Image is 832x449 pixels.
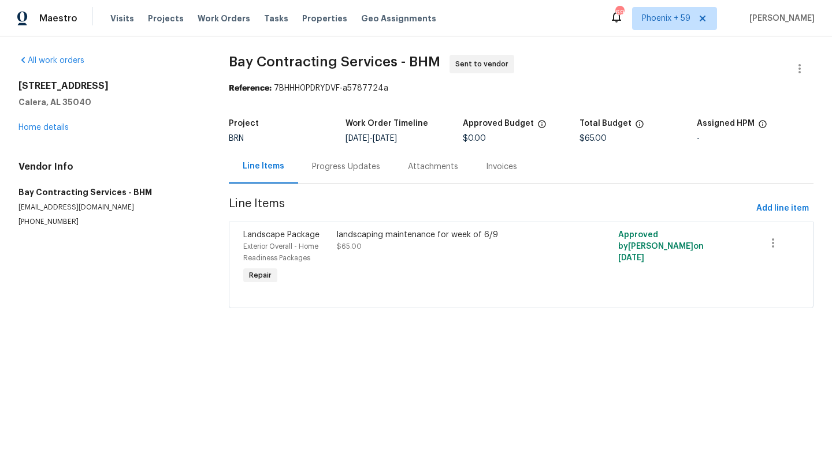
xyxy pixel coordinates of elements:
p: [PHONE_NUMBER] [18,217,201,227]
div: landscaping maintenance for week of 6/9 [337,229,564,241]
span: Repair [244,270,276,281]
span: Maestro [39,13,77,24]
span: BRN [229,134,244,143]
span: Tasks [264,14,288,23]
h5: Bay Contracting Services - BHM [18,186,201,198]
span: Bay Contracting Services - BHM [229,55,440,69]
a: Home details [18,124,69,132]
span: $0.00 [463,134,486,143]
span: Approved by [PERSON_NAME] on [618,231,704,262]
h5: Assigned HPM [697,119,755,128]
span: The hpm assigned to this work order. [758,119,767,134]
span: Exterior Overall - Home Readiness Packages [243,243,318,261]
h2: [STREET_ADDRESS] [18,80,201,92]
span: Properties [302,13,347,24]
div: Progress Updates [312,161,380,173]
span: Work Orders [198,13,250,24]
span: [DATE] [373,134,397,143]
span: Landscape Package [243,231,320,239]
div: 7BHHH0PDRYDVF-a5787724a [229,83,814,94]
div: 697 [615,7,623,18]
span: Sent to vendor [455,58,513,70]
div: Attachments [408,161,458,173]
h4: Vendor Info [18,161,201,173]
span: $65.00 [580,134,607,143]
a: All work orders [18,57,84,65]
div: Line Items [243,160,284,172]
span: [DATE] [618,254,644,262]
button: Add line item [752,198,814,219]
span: Add line item [756,201,809,216]
b: Reference: [229,84,272,92]
h5: Project [229,119,259,128]
span: Projects [148,13,184,24]
p: [EMAIL_ADDRESS][DOMAIN_NAME] [18,203,201,212]
span: - [346,134,397,143]
span: The total cost of line items that have been proposed by Opendoor. This sum includes line items th... [635,119,644,134]
span: [DATE] [346,134,370,143]
h5: Total Budget [580,119,632,128]
span: $65.00 [337,243,362,250]
span: Phoenix + 59 [642,13,690,24]
span: Visits [110,13,134,24]
span: The total cost of line items that have been approved by both Opendoor and the Trade Partner. This... [537,119,547,134]
span: Geo Assignments [361,13,436,24]
div: Invoices [486,161,517,173]
span: [PERSON_NAME] [745,13,815,24]
div: - [697,134,814,143]
span: Line Items [229,198,752,219]
h5: Calera, AL 35040 [18,96,201,108]
h5: Work Order Timeline [346,119,428,128]
h5: Approved Budget [463,119,534,128]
